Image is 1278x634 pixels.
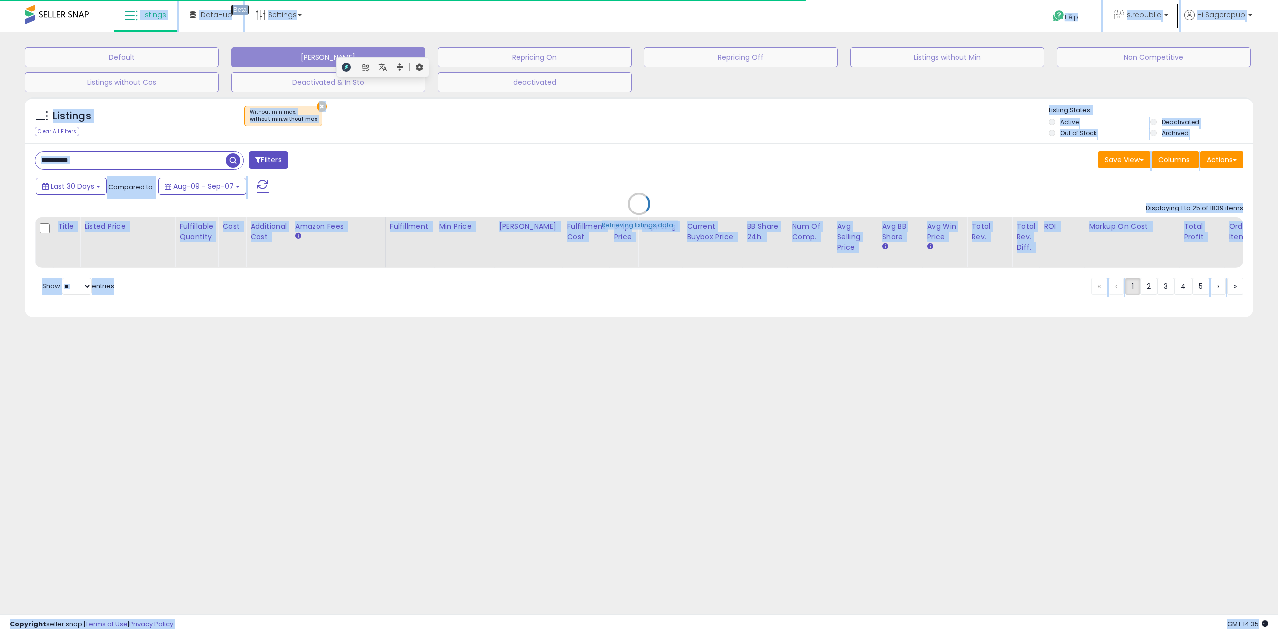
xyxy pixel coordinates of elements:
span: s.republic [1127,10,1161,20]
button: Repricing Off [644,47,838,67]
span: Help [1065,13,1078,21]
button: Repricing On [438,47,632,67]
i: Get Help [1052,10,1065,22]
button: Non Competitive [1057,47,1251,67]
span: Hi Sagerepub [1197,10,1245,20]
div: Tooltip anchor [231,5,249,15]
span: Listings [140,10,166,20]
button: Listings without Cos [25,72,219,92]
div: Retrieving listings data.. [602,221,676,230]
span: DataHub [201,10,232,20]
button: deactivated [438,72,632,92]
button: Listings without Min [850,47,1044,67]
button: Default [25,47,219,67]
a: Hi Sagerepub [1184,10,1252,32]
button: [PERSON_NAME] [231,47,425,67]
button: Deactivated & In Sto [231,72,425,92]
a: Help [1045,2,1098,32]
